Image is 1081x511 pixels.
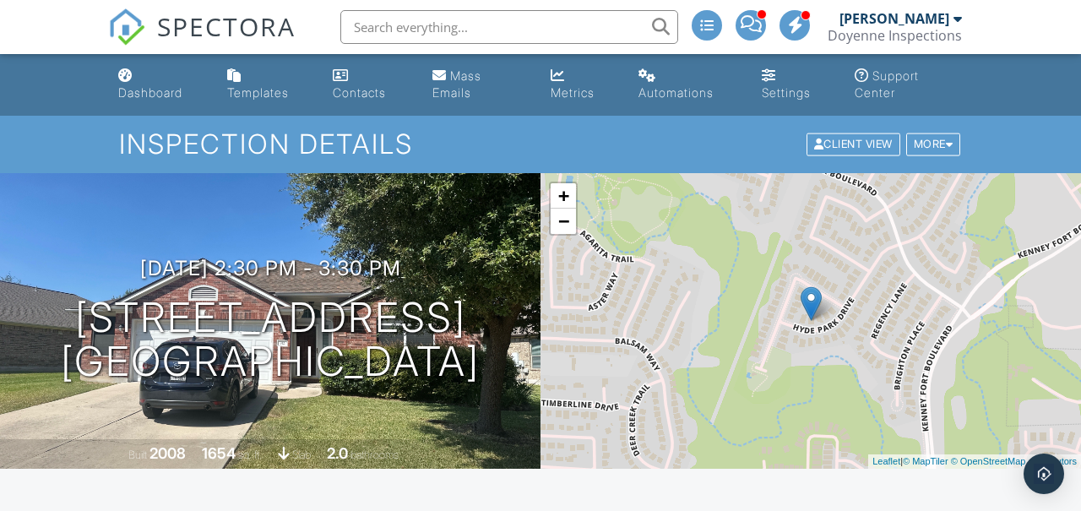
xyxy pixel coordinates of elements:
[128,448,147,461] span: Built
[848,61,970,109] a: Support Center
[149,444,186,462] div: 2008
[202,444,236,462] div: 1654
[118,85,182,100] div: Dashboard
[220,61,313,109] a: Templates
[872,456,900,466] a: Leaflet
[350,448,399,461] span: bathrooms
[108,23,296,58] a: SPECTORA
[632,61,741,109] a: Automations (Advanced)
[638,85,714,100] div: Automations
[326,61,412,109] a: Contacts
[906,133,961,156] div: More
[432,68,481,100] div: Mass Emails
[140,257,401,280] h3: [DATE] 2:30 pm - 3:30 pm
[544,61,619,109] a: Metrics
[551,183,576,209] a: Zoom in
[755,61,835,109] a: Settings
[238,448,262,461] span: sq. ft.
[903,456,948,466] a: © MapTiler
[61,296,480,385] h1: [STREET_ADDRESS] [GEOGRAPHIC_DATA]
[951,456,1077,466] a: © OpenStreetMap contributors
[227,85,289,100] div: Templates
[340,10,678,44] input: Search everything...
[292,448,311,461] span: slab
[327,444,348,462] div: 2.0
[157,8,296,44] span: SPECTORA
[108,8,145,46] img: The Best Home Inspection Software - Spectora
[828,27,962,44] div: Doyenne Inspections
[426,61,530,109] a: Mass Emails
[807,133,900,156] div: Client View
[333,85,386,100] div: Contacts
[111,61,207,109] a: Dashboard
[551,85,595,100] div: Metrics
[839,10,949,27] div: [PERSON_NAME]
[119,129,962,159] h1: Inspection Details
[805,137,904,149] a: Client View
[1024,454,1064,494] div: Open Intercom Messenger
[762,85,811,100] div: Settings
[855,68,919,100] div: Support Center
[551,209,576,234] a: Zoom out
[868,454,1081,469] div: |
